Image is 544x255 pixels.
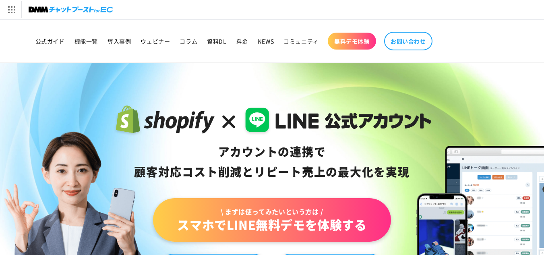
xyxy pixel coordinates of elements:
span: 導入事例 [108,37,131,45]
a: 機能一覧 [70,33,103,50]
span: NEWS [258,37,274,45]
a: 公式ガイド [31,33,70,50]
span: ウェビナー [141,37,170,45]
a: 無料デモ体験 [328,33,376,50]
a: 資料DL [202,33,231,50]
a: お問い合わせ [384,32,432,50]
a: NEWS [253,33,279,50]
span: コミュニティ [283,37,319,45]
img: サービス [1,1,21,18]
span: 料金 [236,37,248,45]
span: 公式ガイド [35,37,65,45]
a: 導入事例 [103,33,136,50]
span: お問い合わせ [391,37,426,45]
a: \ まずは使ってみたいという方は /スマホでLINE無料デモを体験する [153,198,391,242]
span: 機能一覧 [74,37,98,45]
a: コラム [175,33,202,50]
a: ウェビナー [136,33,175,50]
img: チャットブーストforEC [29,4,113,15]
span: 資料DL [207,37,226,45]
a: 料金 [232,33,253,50]
div: アカウントの連携で 顧客対応コスト削減と リピート売上の 最大化を実現 [112,142,432,182]
span: 無料デモ体験 [334,37,370,45]
a: コミュニティ [279,33,324,50]
span: \ まずは使ってみたいという方は / [177,207,366,216]
span: コラム [180,37,197,45]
